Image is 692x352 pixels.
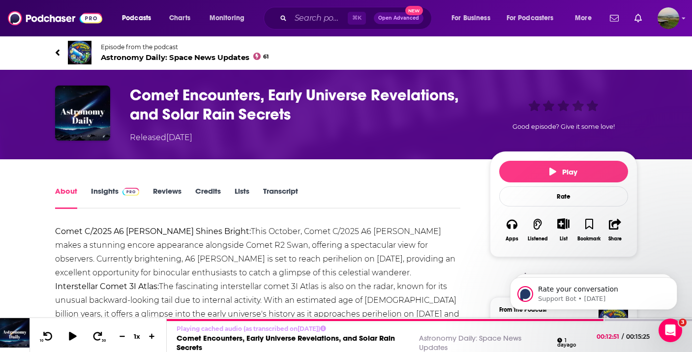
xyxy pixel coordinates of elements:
[606,10,623,27] a: Show notifications dropdown
[177,333,395,352] a: Comet Encounters, Early Universe Revelations, and Solar Rain Secrets
[500,10,568,26] button: open menu
[622,333,624,340] span: /
[122,188,140,196] img: Podchaser Pro
[597,333,622,340] span: 00:12:51
[658,7,679,29] span: Logged in as hlrobbins
[68,41,91,64] img: Astronomy Daily: Space News Updates
[169,11,190,25] span: Charts
[525,212,550,248] button: Listened
[499,161,628,182] button: Play
[89,330,108,343] button: 30
[631,10,646,27] a: Show notifications dropdown
[91,186,140,209] a: InsightsPodchaser Pro
[102,339,106,343] span: 30
[374,12,423,24] button: Open AdvancedNew
[130,86,474,124] h1: Comet Encounters, Early Universe Revelations, and Solar Rain Secrets
[177,325,585,332] p: Playing cached audio (as transcribed on [DATE] )
[195,186,221,209] a: Credits
[549,167,577,176] span: Play
[348,12,366,25] span: ⌘ K
[273,7,441,29] div: Search podcasts, credits, & more...
[55,225,461,280] li: This October, Comet C/2025 A6 [PERSON_NAME] makes a stunning encore appearance alongside Comet R2...
[507,11,554,25] span: For Podcasters
[38,330,57,343] button: 10
[405,6,423,15] span: New
[608,236,622,242] div: Share
[263,55,269,59] span: 61
[602,212,628,248] button: Share
[115,10,164,26] button: open menu
[55,41,637,64] a: Astronomy Daily: Space News UpdatesEpisode from the podcastAstronomy Daily: Space News Updates61
[40,339,43,343] span: 10
[658,7,679,29] img: User Profile
[153,186,181,209] a: Reviews
[506,236,518,242] div: Apps
[210,11,244,25] span: Monitoring
[495,257,692,325] iframe: Intercom notifications message
[101,43,269,51] span: Episode from the podcast
[679,319,687,326] span: 3
[445,10,503,26] button: open menu
[550,212,576,248] div: Show More ButtonList
[129,332,146,340] div: 1 x
[499,212,525,248] button: Apps
[163,10,196,26] a: Charts
[203,10,257,26] button: open menu
[8,9,102,28] img: Podchaser - Follow, Share and Rate Podcasts
[577,236,601,242] div: Bookmark
[55,227,251,236] b: Comet C/2025 A6 [PERSON_NAME] Shines Bright:
[55,86,110,141] img: Comet Encounters, Early Universe Revelations, and Solar Rain Secrets
[624,333,660,340] span: 00:15:25
[575,11,592,25] span: More
[101,53,269,62] span: Astronomy Daily: Space News Updates
[658,7,679,29] button: Show profile menu
[55,282,159,291] b: Interstellar Comet 3I Atlas:
[557,338,585,348] div: 1 day ago
[576,212,602,248] button: Bookmark
[291,10,348,26] input: Search podcasts, credits, & more...
[263,186,298,209] a: Transcript
[235,186,249,209] a: Lists
[451,11,490,25] span: For Business
[659,319,682,342] iframe: Intercom live chat
[560,235,568,242] div: List
[419,333,521,352] a: Astronomy Daily: Space News Updates
[553,218,573,229] button: Show More Button
[499,186,628,206] div: Rate
[528,236,548,242] div: Listened
[512,123,615,130] span: Good episode? Give it some love!
[130,132,192,144] div: Released [DATE]
[55,186,77,209] a: About
[568,10,604,26] button: open menu
[122,11,151,25] span: Podcasts
[55,280,461,335] li: The fascinating interstellar comet 3I Atlas is also on the radar, known for its unusual backward-...
[378,16,419,21] span: Open Advanced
